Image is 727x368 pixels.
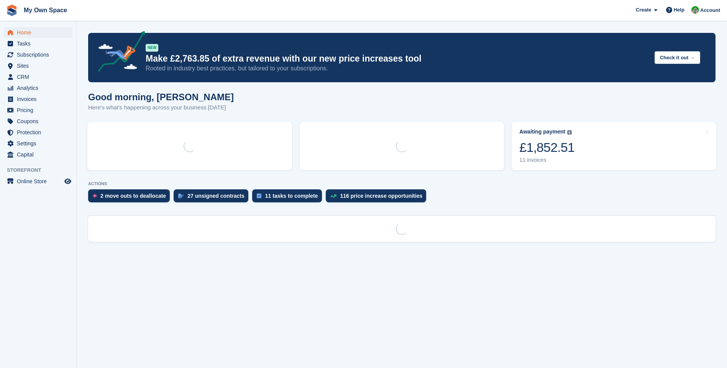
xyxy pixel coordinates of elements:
a: Awaiting payment £1,852.51 11 invoices [512,122,716,170]
p: Here's what's happening across your business [DATE] [88,103,234,112]
span: Create [636,6,651,14]
span: Help [674,6,684,14]
span: Settings [17,138,63,149]
span: Home [17,27,63,38]
div: 116 price increase opportunities [340,193,423,199]
span: Account [700,7,720,14]
h1: Good morning, [PERSON_NAME] [88,92,234,102]
a: Preview store [63,177,72,186]
img: move_outs_to_deallocate_icon-f764333ba52eb49d3ac5e1228854f67142a1ed5810a6f6cc68b1a99e826820c5.svg [93,194,97,198]
a: menu [4,176,72,187]
span: Protection [17,127,63,138]
span: Sites [17,60,63,71]
a: 11 tasks to complete [252,189,326,206]
img: Paula Harris [691,6,699,14]
a: menu [4,138,72,149]
img: task-75834270c22a3079a89374b754ae025e5fb1db73e45f91037f5363f120a921f8.svg [257,194,261,198]
span: Invoices [17,94,63,104]
p: Rooted in industry best practices, but tailored to your subscriptions. [146,64,648,73]
span: Subscriptions [17,49,63,60]
a: menu [4,94,72,104]
img: price_increase_opportunities-93ffe204e8149a01c8c9dc8f82e8f89637d9d84a8eef4429ea346261dce0b2c0.svg [330,194,336,198]
a: My Own Space [21,4,70,16]
img: stora-icon-8386f47178a22dfd0bd8f6a31ec36ba5ce8667c1dd55bd0f319d3a0aa187defe.svg [6,5,18,16]
div: £1,852.51 [519,140,574,155]
a: menu [4,149,72,160]
span: Analytics [17,83,63,93]
div: 11 tasks to complete [265,193,318,199]
a: menu [4,49,72,60]
span: Online Store [17,176,63,187]
span: Pricing [17,105,63,116]
a: menu [4,72,72,82]
p: Make £2,763.85 of extra revenue with our new price increases tool [146,53,648,64]
span: Capital [17,149,63,160]
span: Coupons [17,116,63,127]
button: Check it out → [655,51,700,64]
img: contract_signature_icon-13c848040528278c33f63329250d36e43548de30e8caae1d1a13099fd9432cc5.svg [178,194,184,198]
div: 11 invoices [519,157,574,163]
a: 116 price increase opportunities [326,189,430,206]
a: menu [4,60,72,71]
img: icon-info-grey-7440780725fd019a000dd9b08b2336e03edf1995a4989e88bcd33f0948082b44.svg [567,130,572,135]
a: menu [4,27,72,38]
a: 2 move outs to deallocate [88,189,174,206]
span: Storefront [7,166,76,174]
a: menu [4,127,72,138]
p: ACTIONS [88,181,716,186]
a: 27 unsigned contracts [174,189,252,206]
a: menu [4,38,72,49]
span: Tasks [17,38,63,49]
a: menu [4,105,72,116]
div: 2 move outs to deallocate [100,193,166,199]
a: menu [4,116,72,127]
a: menu [4,83,72,93]
div: NEW [146,44,158,52]
div: Awaiting payment [519,129,565,135]
div: 27 unsigned contracts [187,193,245,199]
span: CRM [17,72,63,82]
img: price-adjustments-announcement-icon-8257ccfd72463d97f412b2fc003d46551f7dbcb40ab6d574587a9cd5c0d94... [92,31,145,75]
